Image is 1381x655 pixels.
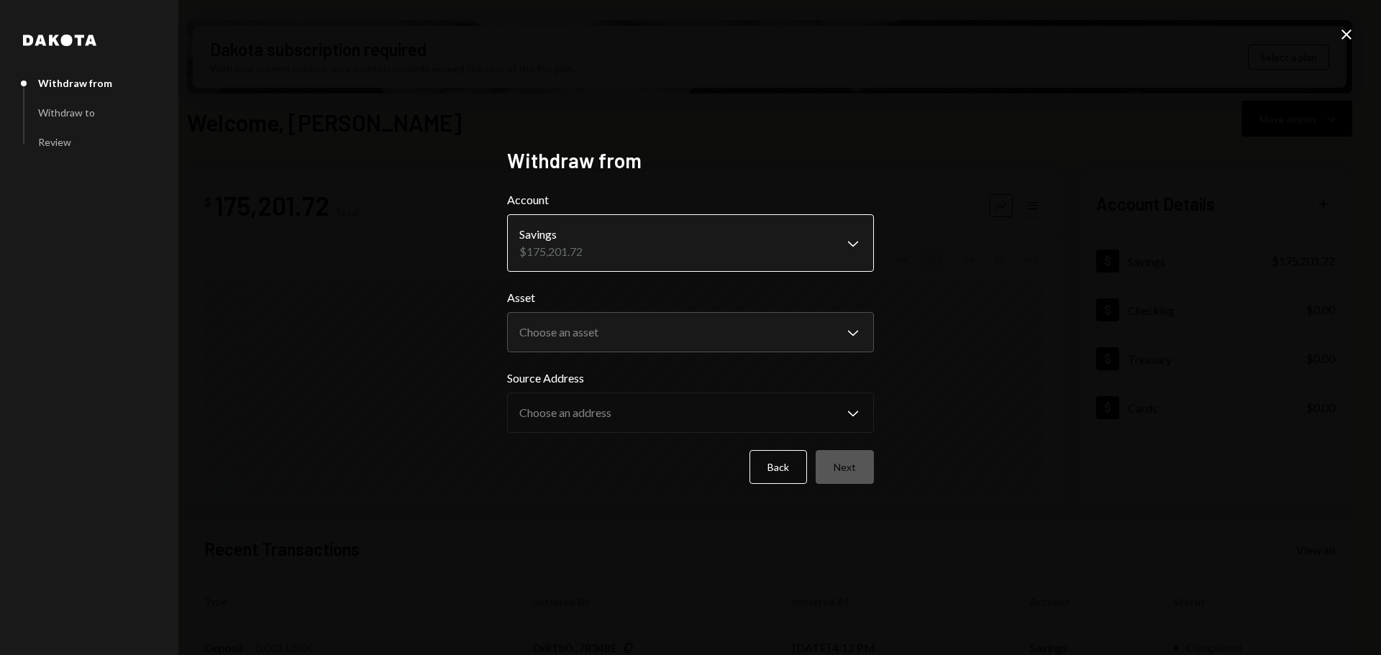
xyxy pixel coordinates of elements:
[38,106,95,119] div: Withdraw to
[507,289,874,306] label: Asset
[749,450,807,484] button: Back
[507,312,874,352] button: Asset
[38,136,71,148] div: Review
[38,77,112,89] div: Withdraw from
[507,214,874,272] button: Account
[507,191,874,209] label: Account
[507,147,874,175] h2: Withdraw from
[507,393,874,433] button: Source Address
[507,370,874,387] label: Source Address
